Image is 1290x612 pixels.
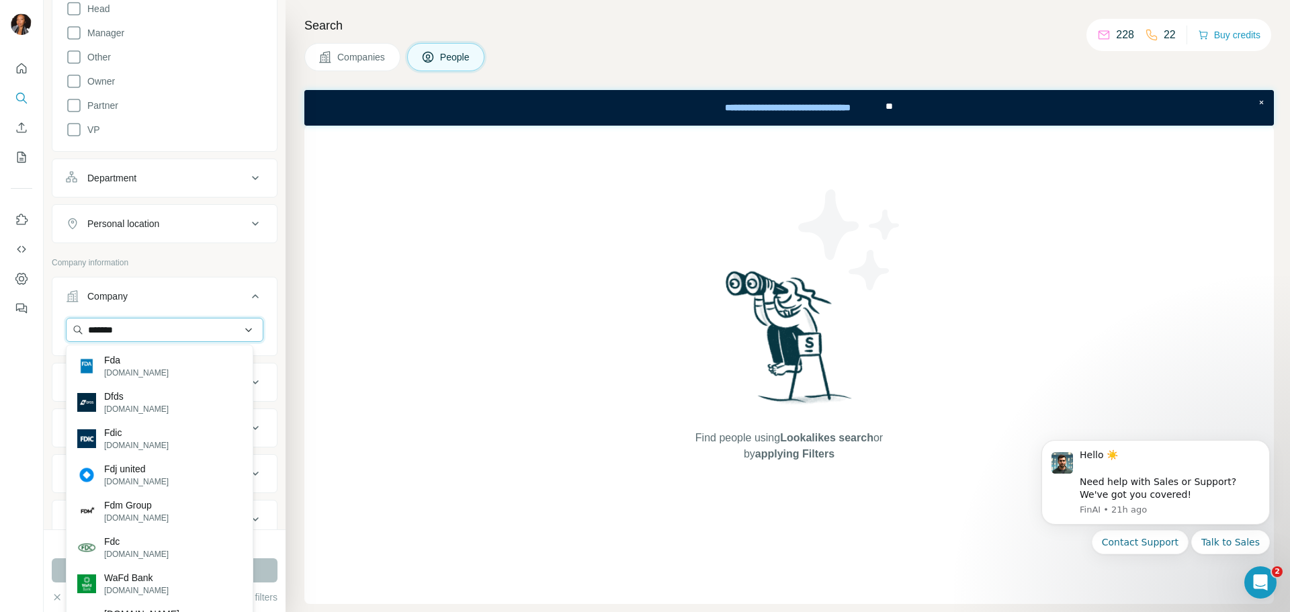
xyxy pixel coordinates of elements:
button: Search [11,86,32,110]
span: VP [82,123,100,136]
p: Fdm Group [104,498,169,512]
p: [DOMAIN_NAME] [104,439,169,451]
img: Fdic [77,429,96,448]
button: Company [52,280,277,318]
button: Clear [52,591,90,604]
span: People [440,50,471,64]
div: Company [87,290,128,303]
p: Fda [104,353,169,367]
img: WaFd Bank [77,574,96,593]
p: [DOMAIN_NAME] [104,367,169,379]
button: Buy credits [1198,26,1260,44]
button: Industry [52,366,277,398]
span: Manager [82,26,124,40]
p: Fdic [104,426,169,439]
img: Fda [77,357,96,376]
span: Companies [337,50,386,64]
p: [DOMAIN_NAME] [104,512,169,524]
button: Employees (size) [52,503,277,535]
button: Department [52,162,277,194]
p: Fdc [104,535,169,548]
img: Avatar [11,13,32,35]
p: [DOMAIN_NAME] [104,548,169,560]
span: Partner [82,99,118,112]
span: Lookalikes search [780,432,873,443]
button: HQ location [52,412,277,444]
span: Other [82,50,111,64]
p: Company information [52,257,277,269]
h4: Search [304,16,1274,35]
span: applying Filters [755,448,834,460]
button: Quick start [11,56,32,81]
span: Head [82,2,110,15]
p: [DOMAIN_NAME] [104,584,169,597]
p: Fdj united [104,462,169,476]
iframe: Intercom notifications message [1021,423,1290,605]
button: Enrich CSV [11,116,32,140]
button: Use Surfe API [11,237,32,261]
img: Fdm Group [77,502,96,521]
img: Dfds [77,393,96,412]
p: WaFd Bank [104,571,169,584]
button: Annual revenue ($) [52,457,277,490]
span: 2 [1272,566,1283,577]
p: [DOMAIN_NAME] [104,476,169,488]
p: 22 [1164,27,1176,43]
img: Fdc [77,538,96,557]
div: Department [87,171,136,185]
img: Surfe Illustration - Woman searching with binoculars [720,267,859,417]
span: Owner [82,75,115,88]
button: Use Surfe on LinkedIn [11,208,32,232]
p: 228 [1116,27,1134,43]
p: Dfds [104,390,169,403]
img: Fdj united [77,466,96,484]
button: Dashboard [11,267,32,291]
div: Personal location [87,217,159,230]
img: Surfe Illustration - Stars [789,179,910,300]
iframe: Intercom live chat [1244,566,1277,599]
iframe: Banner [304,90,1274,126]
button: My lists [11,145,32,169]
button: Feedback [11,296,32,320]
p: [DOMAIN_NAME] [104,403,169,415]
span: Find people using or by [681,430,896,462]
button: Personal location [52,208,277,240]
